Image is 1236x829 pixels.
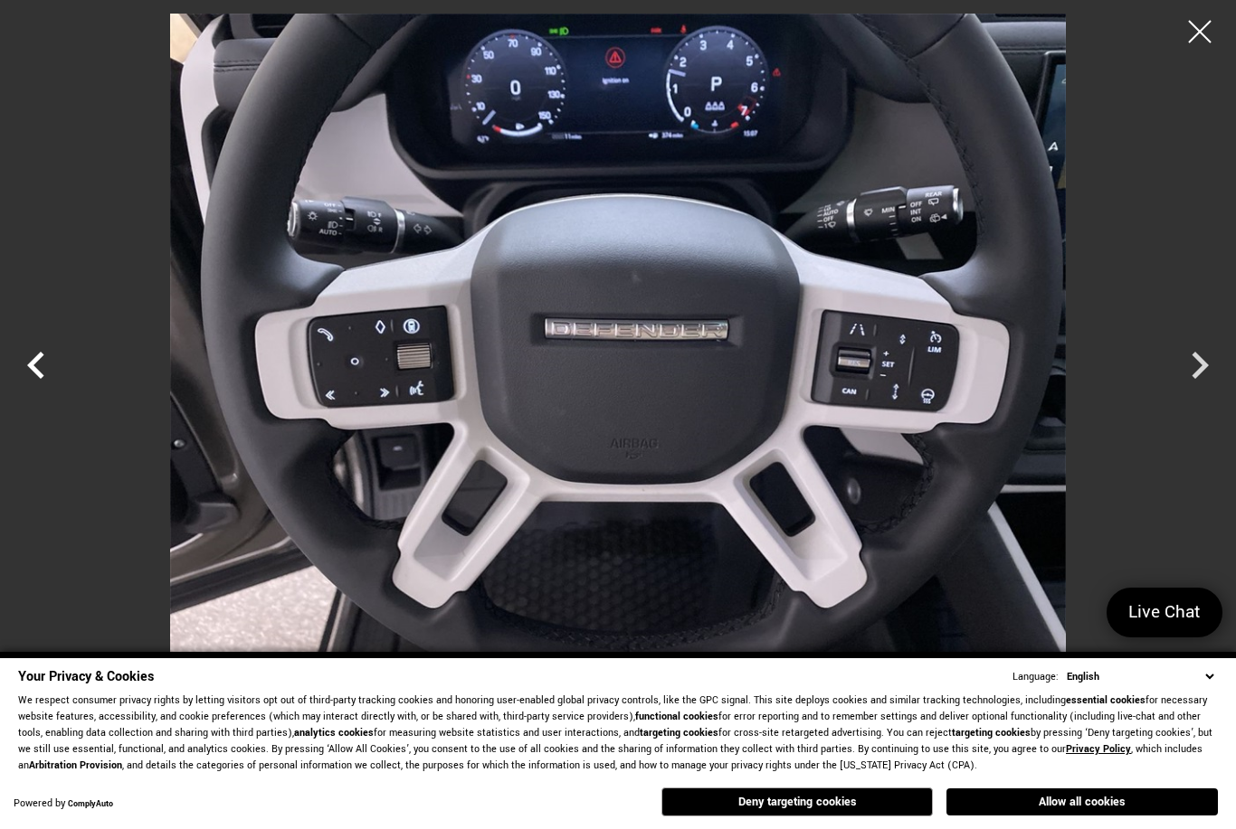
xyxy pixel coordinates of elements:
[1066,742,1131,756] a: Privacy Policy
[294,726,374,740] strong: analytics cookies
[635,710,718,723] strong: functional cookies
[14,798,113,810] div: Powered by
[1173,329,1227,410] div: Next
[661,787,933,816] button: Deny targeting cookies
[1013,672,1059,683] div: Language:
[1107,588,1222,637] a: Live Chat
[1062,668,1218,685] select: Language Select
[1066,693,1146,707] strong: essential cookies
[18,692,1218,774] p: We respect consumer privacy rights by letting visitors opt out of third-party tracking cookies an...
[640,726,718,740] strong: targeting cookies
[952,726,1031,740] strong: targeting cookies
[90,14,1146,684] img: New 2025 Silicon Silver Premium Metallic Land Rover S image 19
[18,667,154,686] span: Your Privacy & Cookies
[1119,600,1210,625] span: Live Chat
[946,788,1218,815] button: Allow all cookies
[29,758,122,772] strong: Arbitration Provision
[9,329,63,410] div: Previous
[68,798,113,810] a: ComplyAuto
